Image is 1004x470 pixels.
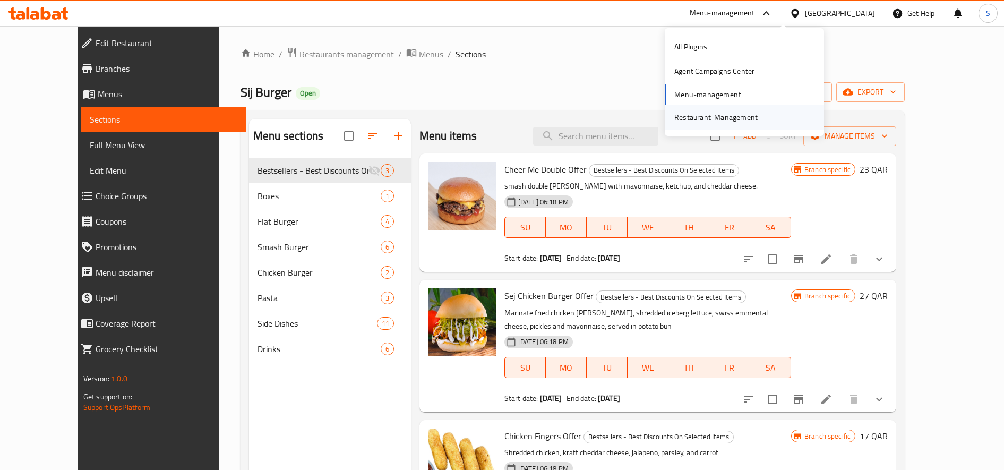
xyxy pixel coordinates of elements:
[591,360,623,375] span: TU
[81,107,246,132] a: Sections
[296,87,320,100] div: Open
[836,82,905,102] button: export
[668,217,709,238] button: TH
[258,190,381,202] div: Boxes
[83,400,151,414] a: Support.OpsPlatform
[750,217,791,238] button: SA
[72,336,246,362] a: Grocery Checklist
[587,357,628,378] button: TU
[628,217,668,238] button: WE
[72,285,246,311] a: Upsell
[381,292,394,304] div: items
[596,291,745,303] span: Bestsellers - Best Discounts On Selected Items
[632,220,664,235] span: WE
[249,285,411,311] div: Pasta3
[509,220,542,235] span: SU
[249,209,411,234] div: Flat Burger4
[546,217,587,238] button: MO
[504,391,538,405] span: Start date:
[709,357,750,378] button: FR
[673,360,705,375] span: TH
[550,360,582,375] span: MO
[385,123,411,149] button: Add section
[83,372,109,386] span: Version:
[287,47,394,61] a: Restaurants management
[368,164,381,177] svg: Inactive section
[504,180,791,193] p: smash double [PERSON_NAME] with mayonnaise, ketchup, and cheddar cheese.
[986,7,990,19] span: S
[381,242,393,252] span: 6
[596,290,746,303] div: Bestsellers - Best Discounts On Selected Items
[72,30,246,56] a: Edit Restaurant
[253,128,323,144] h2: Menu sections
[504,446,791,459] p: Shredded chicken, kraft cheddar cheese, jalapeno, parsley, and carrot
[249,260,411,285] div: Chicken Burger2
[841,246,866,272] button: delete
[860,288,888,303] h6: 27 QAR
[90,139,237,151] span: Full Menu View
[381,215,394,228] div: items
[504,357,546,378] button: SU
[258,317,376,330] span: Side Dishes
[860,429,888,443] h6: 17 QAR
[456,48,486,61] span: Sections
[674,41,707,53] div: All Plugins
[761,388,784,411] span: Select to update
[381,241,394,253] div: items
[428,288,496,356] img: Sej Chicken Burger Offer
[249,234,411,260] div: Smash Burger6
[674,65,754,77] div: Agent Campaigns Center
[598,391,620,405] b: [DATE]
[598,251,620,265] b: [DATE]
[860,162,888,177] h6: 23 QAR
[72,81,246,107] a: Menus
[241,48,274,61] a: Home
[249,158,411,183] div: Bestsellers - Best Discounts On Selected Items3
[800,165,855,175] span: Branch specific
[96,292,237,304] span: Upsell
[96,215,237,228] span: Coupons
[258,164,368,177] div: Bestsellers - Best Discounts On Selected Items
[726,128,760,144] button: Add
[632,360,664,375] span: WE
[360,123,385,149] span: Sort sections
[258,215,381,228] span: Flat Burger
[249,336,411,362] div: Drinks6
[241,47,905,61] nav: breadcrumb
[428,162,496,230] img: Cheer Me Double Offer
[800,431,855,441] span: Branch specific
[587,217,628,238] button: TU
[760,128,803,144] span: Select section first
[258,292,381,304] span: Pasta
[845,86,896,99] span: export
[690,7,755,20] div: Menu-management
[448,48,451,61] li: /
[841,387,866,412] button: delete
[111,372,127,386] span: 1.0.0
[589,164,739,176] span: Bestsellers - Best Discounts On Selected Items
[786,246,811,272] button: Branch-specific-item
[504,428,581,444] span: Chicken Fingers Offer
[377,317,394,330] div: items
[377,319,393,329] span: 11
[726,128,760,144] span: Add item
[98,88,237,100] span: Menus
[81,158,246,183] a: Edit Menu
[381,266,394,279] div: items
[714,360,746,375] span: FR
[96,266,237,279] span: Menu disclaimer
[504,161,587,177] span: Cheer Me Double Offer
[299,48,394,61] span: Restaurants management
[72,183,246,209] a: Choice Groups
[812,130,888,143] span: Manage items
[72,56,246,81] a: Branches
[258,241,381,253] span: Smash Burger
[249,153,411,366] nav: Menu sections
[90,164,237,177] span: Edit Menu
[83,390,132,404] span: Get support on:
[820,253,833,266] a: Edit menu item
[754,360,787,375] span: SA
